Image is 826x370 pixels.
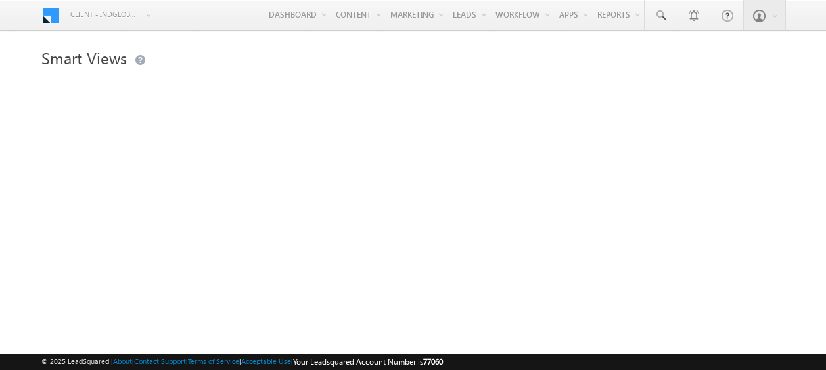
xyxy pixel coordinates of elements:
[293,357,443,367] span: Your Leadsquared Account Number is
[41,47,127,68] span: Smart Views
[41,356,443,368] span: © 2025 LeadSquared | | | | |
[423,357,443,367] span: 77060
[241,357,291,365] a: Acceptable Use
[70,8,139,21] span: Client - indglobal1 (77060)
[134,357,186,365] a: Contact Support
[188,357,239,365] a: Terms of Service
[113,357,132,365] a: About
